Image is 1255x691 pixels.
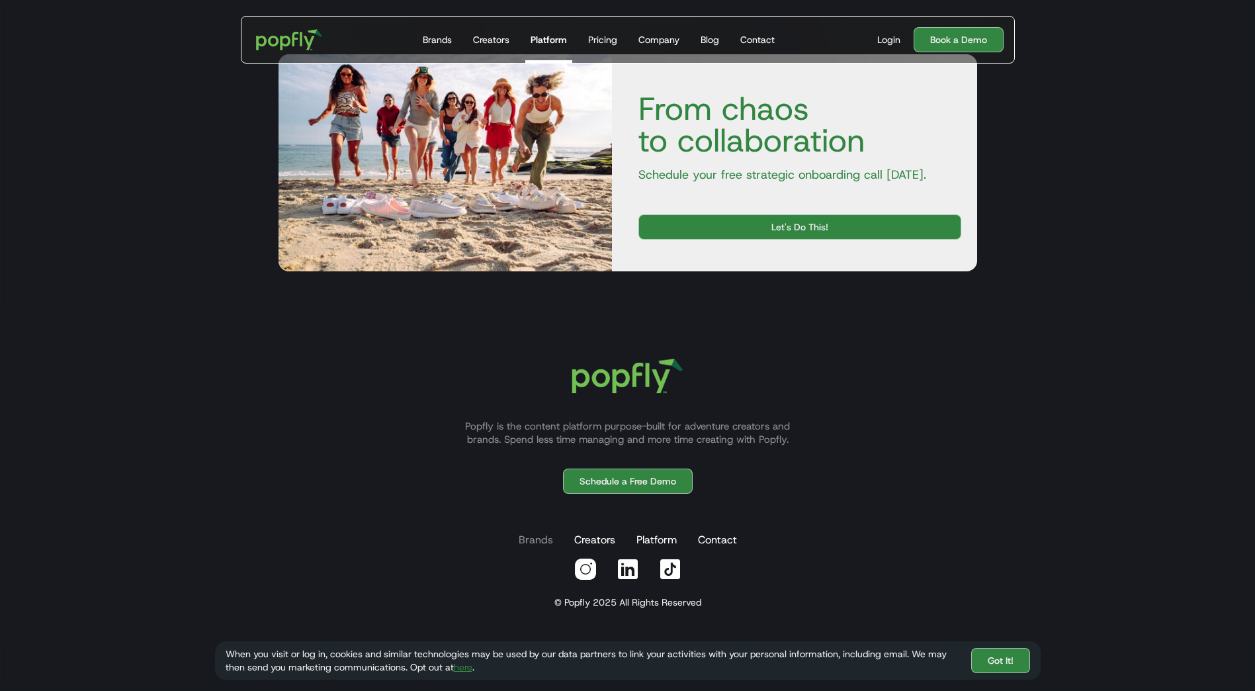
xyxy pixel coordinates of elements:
[877,33,900,46] div: Login
[468,17,515,63] a: Creators
[634,527,679,553] a: Platform
[554,596,701,609] div: © Popfly 2025 All Rights Reserved
[525,17,572,63] a: Platform
[226,647,961,674] div: When you visit or log in, cookies and similar technologies may be used by our data partners to li...
[531,33,567,46] div: Platform
[735,17,780,63] a: Contact
[563,469,693,494] a: Schedule a Free Demo
[628,93,961,156] h4: From chaos to collaboration
[914,27,1004,52] a: Book a Demo
[695,17,724,63] a: Blog
[638,214,961,240] a: Let's Do This!
[583,17,623,63] a: Pricing
[695,527,740,553] a: Contact
[638,33,679,46] div: Company
[588,33,617,46] div: Pricing
[633,17,685,63] a: Company
[701,33,719,46] div: Blog
[423,33,452,46] div: Brands
[449,420,806,446] p: Popfly is the content platform purpose-built for adventure creators and brands. Spend less time m...
[417,17,457,63] a: Brands
[473,33,509,46] div: Creators
[572,527,618,553] a: Creators
[971,648,1030,673] a: Got It!
[872,33,906,46] a: Login
[516,527,556,553] a: Brands
[740,33,775,46] div: Contact
[628,167,961,183] p: Schedule your free strategic onboarding call [DATE].
[454,661,472,673] a: here
[247,20,332,60] a: home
